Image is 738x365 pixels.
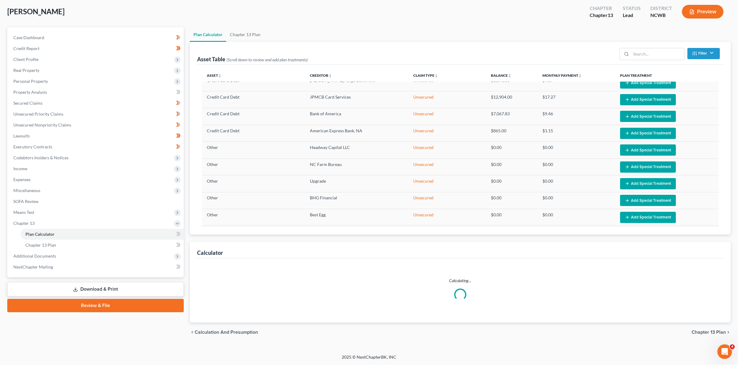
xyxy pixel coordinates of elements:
[202,226,305,242] td: Credit Card Debt
[538,142,615,158] td: $0.00
[7,7,65,16] span: [PERSON_NAME]
[508,74,512,78] i: unfold_more
[218,74,222,78] i: unfold_more
[726,330,731,335] i: chevron_right
[408,209,486,226] td: Unsecured
[486,226,538,242] td: $1,761.00
[328,74,332,78] i: unfold_more
[305,192,408,209] td: BHG Financial
[408,108,486,125] td: Unsecured
[486,209,538,226] td: $0.00
[310,73,332,78] a: Creditorunfold_more
[682,5,723,19] button: Preview
[620,128,676,139] button: Add Special Treatment
[538,91,615,108] td: $17.27
[8,262,184,272] a: NextChapter Mailing
[538,209,615,226] td: $0.00
[620,195,676,206] button: Add Special Treatment
[7,299,184,312] a: Review & File
[486,175,538,192] td: $0.00
[8,98,184,109] a: Secured Claims
[486,91,538,108] td: $12,904.00
[620,77,676,89] button: Add Special Treatment
[21,240,184,251] a: Chapter 13 Plan
[190,330,258,335] button: chevron_left Calculation and Presumption
[491,73,512,78] a: Balanceunfold_more
[13,253,56,259] span: Additional Documents
[650,5,672,12] div: District
[650,12,672,19] div: NCWB
[202,209,305,226] td: Other
[623,5,641,12] div: Status
[8,43,184,54] a: Credit Report
[692,330,726,335] span: Chapter 13 Plan
[408,91,486,108] td: Unsecured
[195,330,258,335] span: Calculation and Presumption
[413,73,438,78] a: Claim Typeunfold_more
[538,175,615,192] td: $0.00
[538,158,615,175] td: $0.00
[8,87,184,98] a: Property Analysis
[13,79,48,84] span: Personal Property
[13,210,34,215] span: Means Test
[434,74,438,78] i: unfold_more
[8,141,184,152] a: Executory Contracts
[305,158,408,175] td: NC Farm Bureau
[13,155,69,160] span: Codebtors Insiders & Notices
[202,125,305,142] td: Credit Card Debt
[8,120,184,130] a: Unsecured Nonpriority Claims
[620,212,676,223] button: Add Special Treatment
[486,192,538,209] td: $0.00
[305,108,408,125] td: Bank of America
[486,158,538,175] td: $0.00
[13,90,47,95] span: Property Analysis
[13,111,63,117] span: Unsecured Priority Claims
[486,74,538,91] td: $5,673.00
[7,282,184,296] a: Download & Print
[13,133,30,138] span: Lawsuits
[25,232,55,237] span: Plan Calculator
[620,111,676,122] button: Add Special Treatment
[608,12,613,18] span: 13
[13,100,42,106] span: Secured Claims
[13,166,27,171] span: Income
[538,108,615,125] td: $9.46
[13,177,31,182] span: Expenses
[202,175,305,192] td: Other
[717,344,732,359] iframe: Intercom live chat
[13,35,44,40] span: Case Dashboard
[13,68,39,73] span: Real Property
[13,122,71,127] span: Unsecured Nonpriority Claims
[13,264,53,269] span: NextChapter Mailing
[202,192,305,209] td: Other
[631,48,685,60] input: Search...
[305,175,408,192] td: Upgrade
[687,48,720,59] button: Filter
[190,27,226,42] a: Plan Calculator
[305,142,408,158] td: Headway Capital LLC
[305,91,408,108] td: JPMCB Card Services
[305,226,408,242] td: US BANK
[542,73,582,78] a: Monthly Paymentunfold_more
[538,192,615,209] td: $0.00
[190,330,195,335] i: chevron_left
[486,108,538,125] td: $7,067.83
[8,32,184,43] a: Case Dashboard
[8,130,184,141] a: Lawsuits
[538,125,615,142] td: $1.15
[538,226,615,242] td: $2.35
[408,142,486,158] td: Unsecured
[486,142,538,158] td: $0.00
[202,108,305,125] td: Credit Card Debt
[196,354,542,365] div: 2025 © NextChapterBK, INC
[197,56,308,63] div: Asset Table
[408,158,486,175] td: Unsecured
[620,144,676,156] button: Add Special Treatment
[408,175,486,192] td: Unsecured
[305,125,408,142] td: American Express Bank, NA
[226,57,308,62] span: (Scroll down to review and add plan treatments)
[590,5,613,12] div: Chapter
[620,94,676,105] button: Add Special Treatment
[408,226,486,242] td: Unsecured
[305,74,408,91] td: [PERSON_NAME] Fargo Bank N.A.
